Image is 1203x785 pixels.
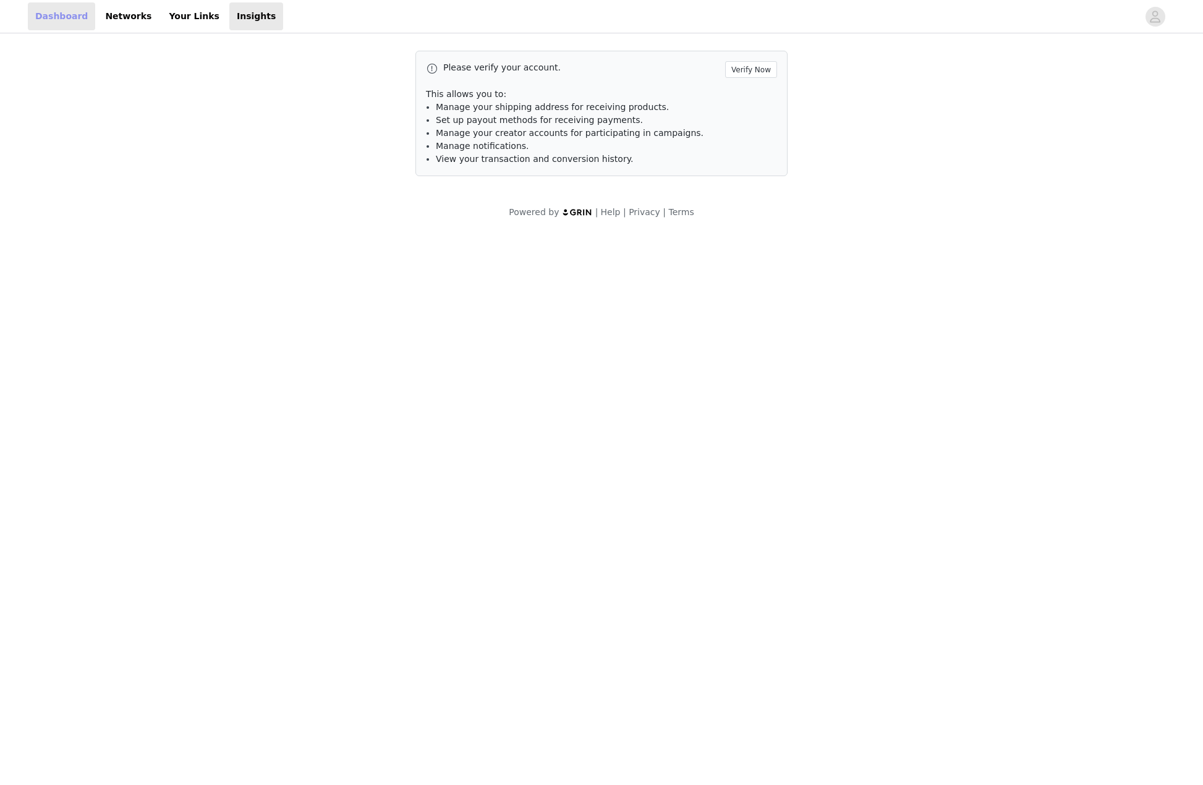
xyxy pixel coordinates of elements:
[562,208,593,216] img: logo
[436,128,704,138] span: Manage your creator accounts for participating in campaigns.
[436,154,633,164] span: View your transaction and conversion history.
[668,207,694,217] a: Terms
[509,207,559,217] span: Powered by
[229,2,283,30] a: Insights
[601,207,621,217] a: Help
[161,2,227,30] a: Your Links
[663,207,666,217] span: |
[28,2,95,30] a: Dashboard
[1149,7,1161,27] div: avatar
[436,141,529,151] span: Manage notifications.
[629,207,660,217] a: Privacy
[98,2,159,30] a: Networks
[623,207,626,217] span: |
[436,102,669,112] span: Manage your shipping address for receiving products.
[436,115,643,125] span: Set up payout methods for receiving payments.
[595,207,598,217] span: |
[725,61,777,78] button: Verify Now
[443,61,720,74] p: Please verify your account.
[426,88,777,101] p: This allows you to:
